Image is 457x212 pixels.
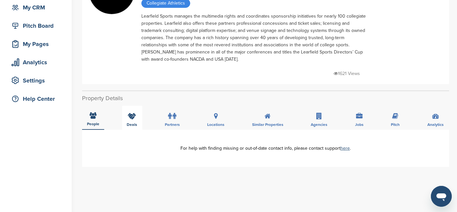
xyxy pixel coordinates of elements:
[82,94,449,103] h2: Property Details
[340,145,350,151] a: here
[334,69,360,78] p: 1621 Views
[10,2,65,13] div: My CRM
[7,55,65,70] a: Analytics
[7,73,65,88] a: Settings
[431,186,452,207] iframe: Button to launch messaging window
[10,20,65,32] div: Pitch Board
[141,13,369,63] div: Learfield Sports manages the multimedia rights and coordinates sponsorship initiatives for nearly...
[10,75,65,86] div: Settings
[355,123,364,127] span: Jobs
[252,123,283,127] span: Similar Properties
[7,18,65,33] a: Pitch Board
[7,37,65,52] a: My Pages
[427,123,444,127] span: Analytics
[391,123,400,127] span: Pitch
[7,91,65,106] a: Help Center
[87,122,99,126] span: People
[10,56,65,68] div: Analytics
[207,123,225,127] span: Locations
[10,93,65,105] div: Help Center
[127,123,137,127] span: Deals
[311,123,328,127] span: Agencies
[10,38,65,50] div: My Pages
[165,123,180,127] span: Partners
[92,146,439,151] div: For help with finding missing or out-of-date contact info, please contact support .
